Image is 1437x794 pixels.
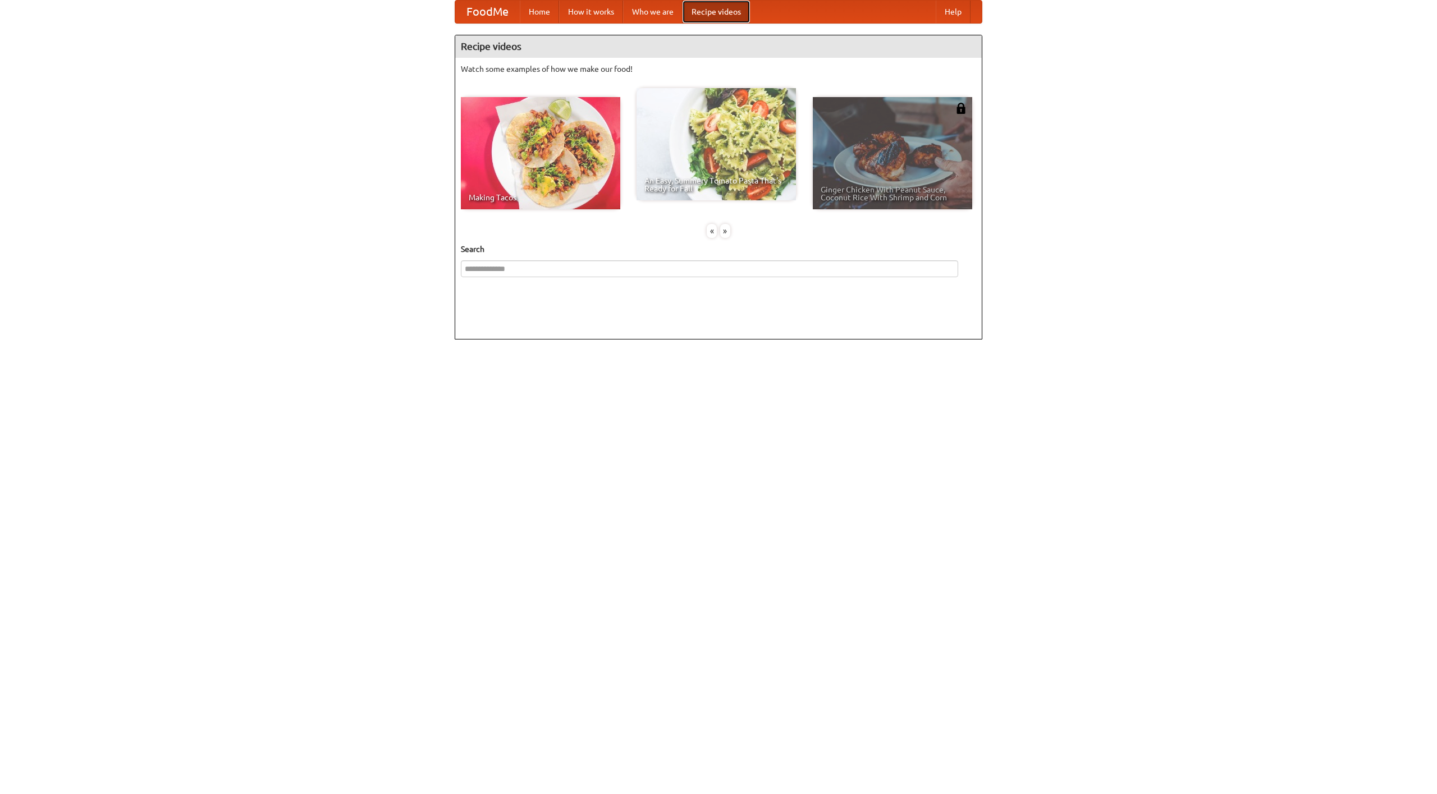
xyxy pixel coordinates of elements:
a: Making Tacos [461,97,620,209]
div: » [720,224,730,238]
a: Help [936,1,971,23]
a: Home [520,1,559,23]
a: Who we are [623,1,683,23]
a: An Easy, Summery Tomato Pasta That's Ready for Fall [637,88,796,200]
a: FoodMe [455,1,520,23]
img: 483408.png [955,103,967,114]
span: An Easy, Summery Tomato Pasta That's Ready for Fall [644,177,788,192]
a: Recipe videos [683,1,750,23]
a: How it works [559,1,623,23]
span: Making Tacos [469,194,612,201]
h4: Recipe videos [455,35,982,58]
p: Watch some examples of how we make our food! [461,63,976,75]
div: « [707,224,717,238]
h5: Search [461,244,976,255]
